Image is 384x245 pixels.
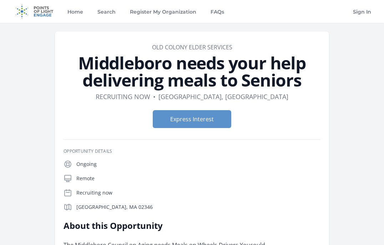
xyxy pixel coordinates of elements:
[76,189,320,196] p: Recruiting now
[76,175,320,182] p: Remote
[64,220,272,231] h2: About this Opportunity
[158,92,288,102] dd: [GEOGRAPHIC_DATA], [GEOGRAPHIC_DATA]
[153,92,156,102] div: •
[152,43,232,51] a: Old Colony Elder Services
[76,204,320,211] p: [GEOGRAPHIC_DATA], MA 02346
[76,161,320,168] p: Ongoing
[96,92,150,102] dd: Recruiting now
[153,110,231,128] button: Express Interest
[64,148,320,154] h3: Opportunity Details
[64,54,320,89] h1: Middleboro needs your help delivering meals to Seniors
